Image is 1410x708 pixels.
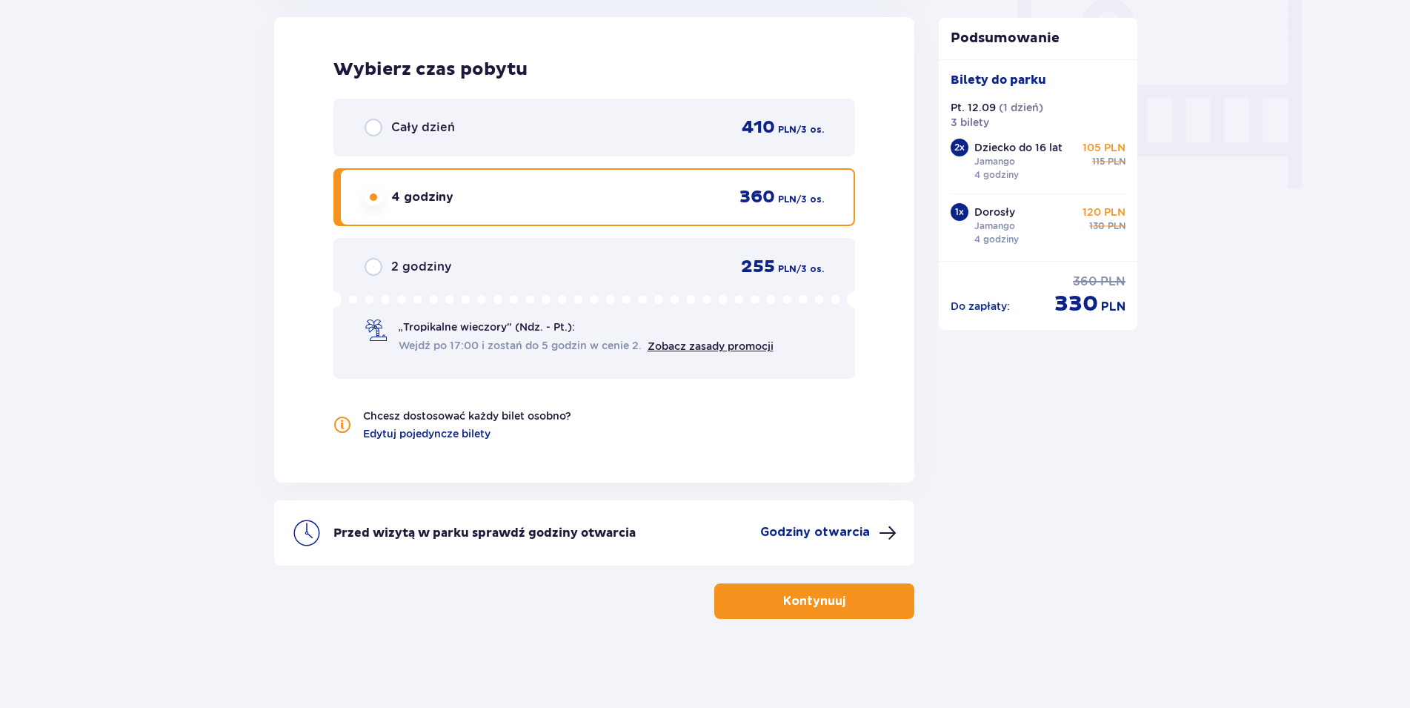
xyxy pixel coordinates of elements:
p: 410 [742,116,775,139]
p: Bilety do parku [951,72,1046,88]
div: 1 x [951,203,968,221]
p: PLN [1101,299,1125,315]
p: Wybierz czas pobytu [333,59,856,81]
p: 3 bilety [951,115,989,130]
p: 120 PLN [1083,205,1125,219]
p: 255 [741,256,775,278]
div: 2 x [951,139,968,156]
p: Kontynuuj [783,593,845,609]
p: Dorosły [974,205,1015,219]
p: PLN [778,193,797,206]
p: Cały dzień [391,119,455,136]
p: 4 godziny [974,168,1019,182]
a: Zobacz zasady promocji [648,340,774,352]
p: 130 [1089,219,1105,233]
img: clock icon [292,518,322,548]
a: Edytuj pojedyncze bilety [363,426,490,441]
p: 2 godziny [391,259,451,275]
p: 115 [1092,155,1105,168]
p: 4 godziny [391,189,453,205]
p: 360 [739,186,775,208]
p: Jamango [974,155,1015,168]
p: Dziecko do 16 lat [974,140,1063,155]
p: Godziny otwarcia [760,524,870,540]
p: „Tropikalne wieczory" (Ndz. - Pt.): [399,320,575,334]
p: PLN [1108,155,1125,168]
p: Podsumowanie [939,30,1137,47]
p: / 3 os. [797,193,824,206]
p: PLN [1108,219,1125,233]
span: Wejdź po 17:00 i zostań do 5 godzin w cenie 2. [399,338,642,353]
p: PLN [778,262,797,276]
p: 330 [1054,290,1098,318]
button: Godziny otwarcia [760,524,897,542]
p: Jamango [974,219,1015,233]
button: Kontynuuj [714,583,914,619]
p: 4 godziny [974,233,1019,246]
p: Pt. 12.09 [951,100,996,115]
p: PLN [778,123,797,136]
p: 105 PLN [1083,140,1125,155]
p: / 3 os. [797,262,824,276]
p: PLN [1100,274,1125,290]
p: / 3 os. [797,123,824,136]
p: Do zapłaty : [951,299,1010,314]
p: 360 [1073,274,1097,290]
p: Przed wizytą w parku sprawdź godziny otwarcia [333,525,636,541]
p: ( 1 dzień ) [999,100,1043,115]
p: Chcesz dostosować każdy bilet osobno? [363,408,571,423]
